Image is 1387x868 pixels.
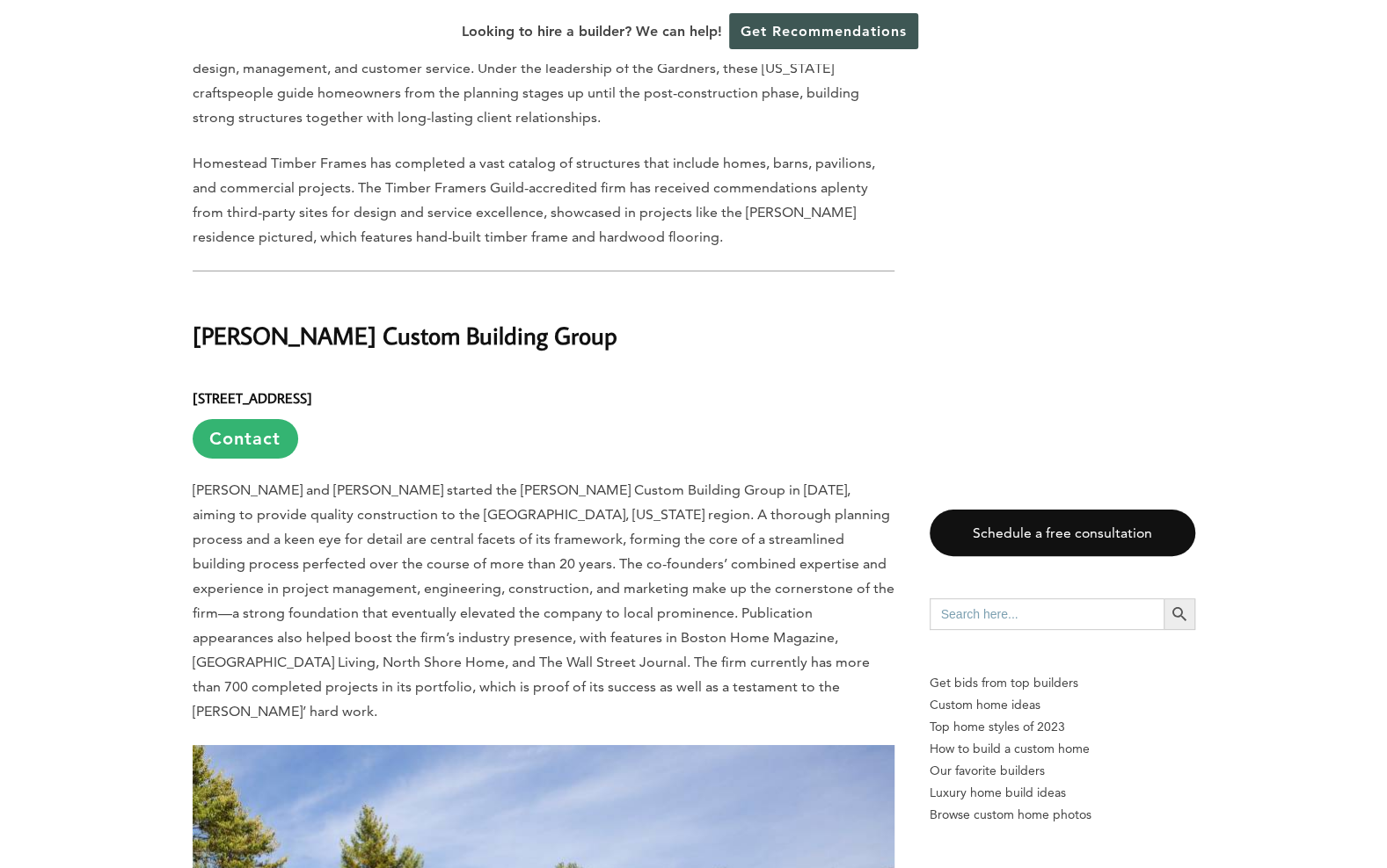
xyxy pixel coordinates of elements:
[930,782,1195,804] a: Luxury home build ideas
[729,13,918,49] a: Get Recommendations
[930,804,1195,826] a: Browse custom home photos
[930,694,1195,716] a: Custom home ideas
[930,716,1195,738] a: Top home styles of 2023
[930,598,1164,630] input: Search here...
[930,760,1195,782] a: Our favorite builders
[193,151,894,250] p: Homestead Timber Frames has completed a vast catalog of structures that include homes, barns, pav...
[193,373,894,459] h6: [STREET_ADDRESS]
[193,478,894,724] p: [PERSON_NAME] and [PERSON_NAME] started the [PERSON_NAME] Custom Building Group in [DATE], aiming...
[930,738,1195,760] a: How to build a custom home
[930,672,1195,694] p: Get bids from top builders
[193,293,894,353] h2: [PERSON_NAME] Custom Building Group
[1170,604,1189,624] svg: Search
[193,419,298,459] a: Contact
[930,510,1195,556] a: Schedule a free consultation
